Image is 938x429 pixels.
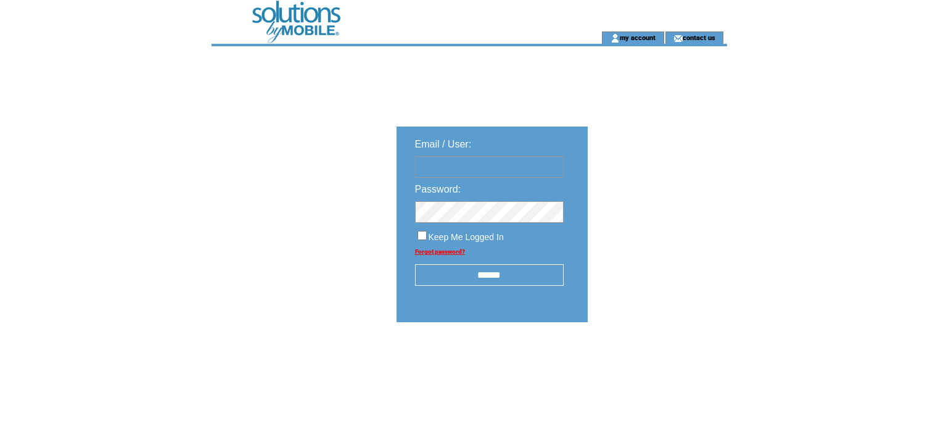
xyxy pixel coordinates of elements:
span: Password: [415,184,461,194]
a: my account [620,33,656,41]
img: account_icon.gif [611,33,620,43]
a: Forgot password? [415,248,465,255]
span: Keep Me Logged In [429,232,504,242]
img: contact_us_icon.gif [673,33,683,43]
img: transparent.png [623,353,685,369]
span: Email / User: [415,139,472,149]
a: contact us [683,33,715,41]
